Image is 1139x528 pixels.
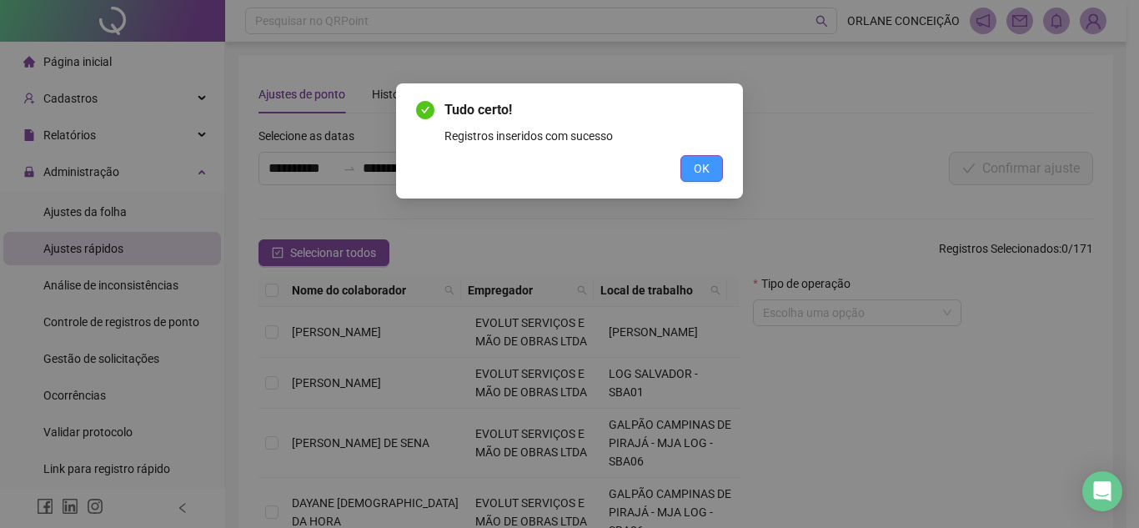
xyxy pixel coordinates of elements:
[416,101,434,119] span: check-circle
[444,100,723,120] span: Tudo certo!
[1082,471,1122,511] div: Open Intercom Messenger
[694,159,710,178] span: OK
[680,155,723,182] button: OK
[444,127,723,145] div: Registros inseridos com sucesso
